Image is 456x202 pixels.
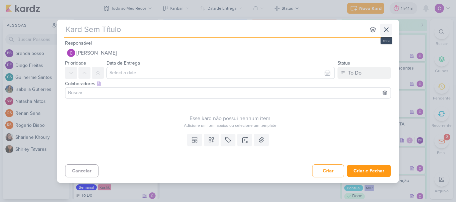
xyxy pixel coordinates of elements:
div: Colaboradores [65,80,391,87]
label: Prioridade [65,60,86,66]
div: Adicione um item abaixo ou selecione um template [65,122,395,128]
button: [PERSON_NAME] [65,47,391,59]
input: Select a date [106,67,335,79]
div: esc [381,37,392,44]
button: Cancelar [65,164,98,177]
button: Criar [312,164,344,177]
label: Responsável [65,40,92,46]
input: Buscar [67,89,389,97]
button: Criar e Fechar [347,165,391,177]
div: To Do [348,69,362,77]
img: Carlos Lima [67,49,75,57]
span: [PERSON_NAME] [76,49,117,57]
div: Esse kard não possui nenhum item [65,114,395,122]
input: Kard Sem Título [64,24,366,36]
button: To Do [337,67,391,79]
label: Data de Entrega [106,60,140,66]
label: Status [337,60,350,66]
